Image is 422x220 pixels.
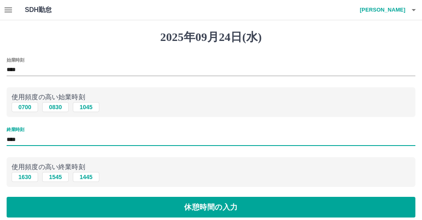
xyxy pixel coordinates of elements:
[7,30,415,44] h1: 2025年09月24日(水)
[12,162,410,172] p: 使用頻度の高い終業時刻
[12,92,410,102] p: 使用頻度の高い始業時刻
[7,127,24,133] label: 終業時刻
[12,172,38,182] button: 1630
[42,102,69,112] button: 0830
[7,57,24,63] label: 始業時刻
[7,197,415,218] button: 休憩時間の入力
[73,102,99,112] button: 1045
[12,102,38,112] button: 0700
[73,172,99,182] button: 1445
[42,172,69,182] button: 1545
